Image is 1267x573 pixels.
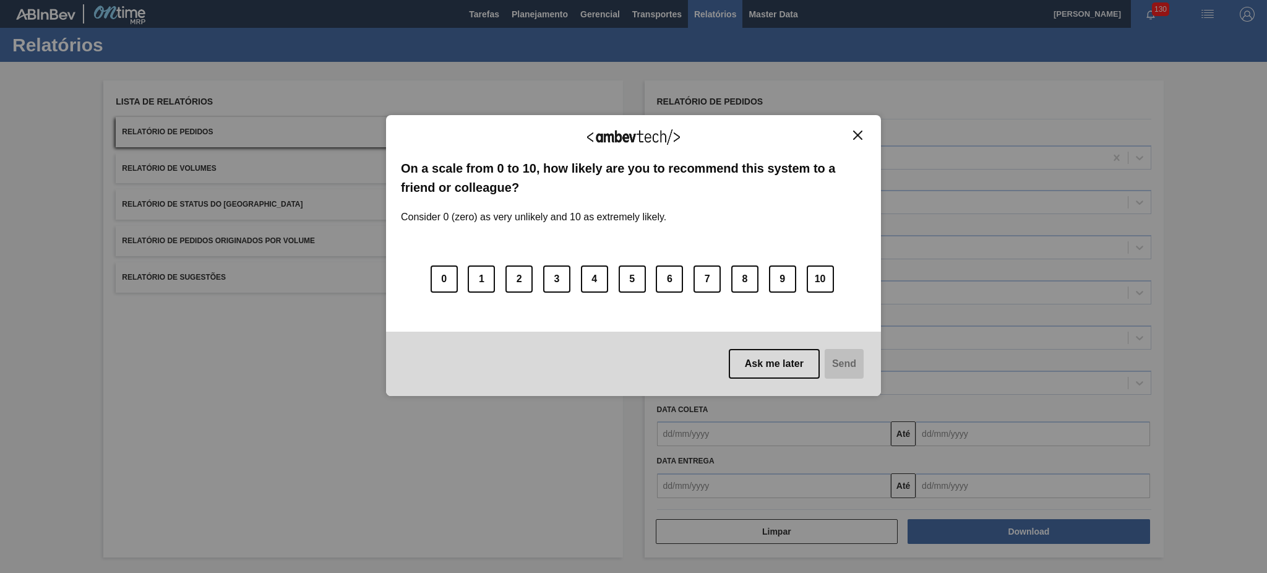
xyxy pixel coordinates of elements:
[694,265,721,293] button: 7
[587,129,680,145] img: Logo Ambevtech
[619,265,646,293] button: 5
[769,265,796,293] button: 9
[731,265,758,293] button: 8
[853,131,862,140] img: Close
[849,130,866,140] button: Close
[431,265,458,293] button: 0
[468,265,495,293] button: 1
[656,265,683,293] button: 6
[505,265,533,293] button: 2
[807,265,834,293] button: 10
[401,159,866,197] label: On a scale from 0 to 10, how likely are you to recommend this system to a friend or colleague?
[581,265,608,293] button: 4
[729,349,820,379] button: Ask me later
[543,265,570,293] button: 3
[401,197,666,223] label: Consider 0 (zero) as very unlikely and 10 as extremely likely.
